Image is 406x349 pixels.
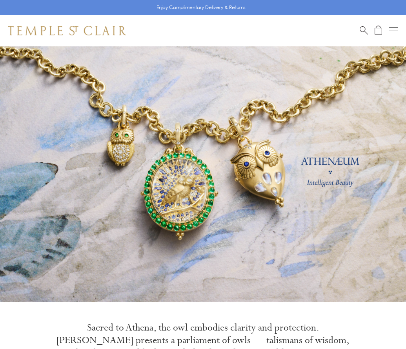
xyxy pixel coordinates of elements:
a: Search [360,26,368,35]
a: Open Shopping Bag [375,26,382,35]
img: Temple St. Clair [8,26,126,35]
p: Enjoy Complimentary Delivery & Returns [157,4,246,11]
button: Open navigation [389,26,398,35]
